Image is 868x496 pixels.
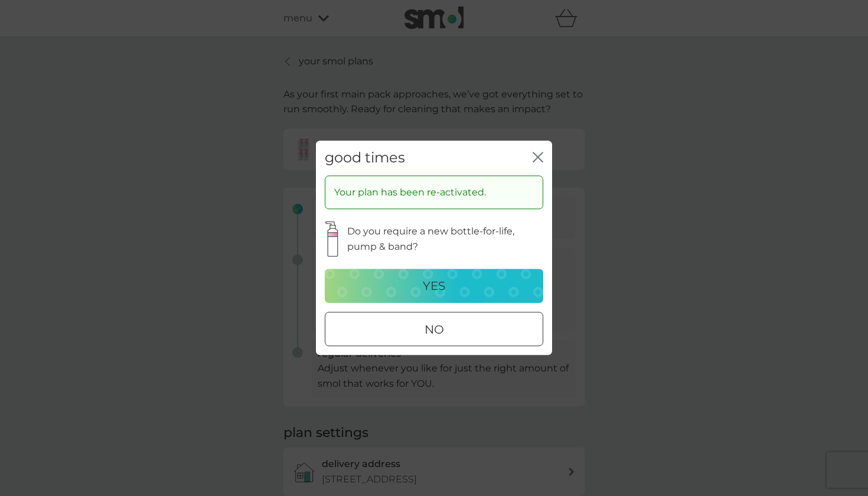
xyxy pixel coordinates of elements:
[425,321,444,340] p: no
[325,312,543,347] button: no
[325,149,405,167] h2: good times
[347,224,543,254] p: Do you require a new bottle-for-life, pump & band?
[533,152,543,164] button: close
[334,185,486,200] p: Your plan has been re-activated.
[325,269,543,304] button: yes
[423,277,445,296] p: yes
